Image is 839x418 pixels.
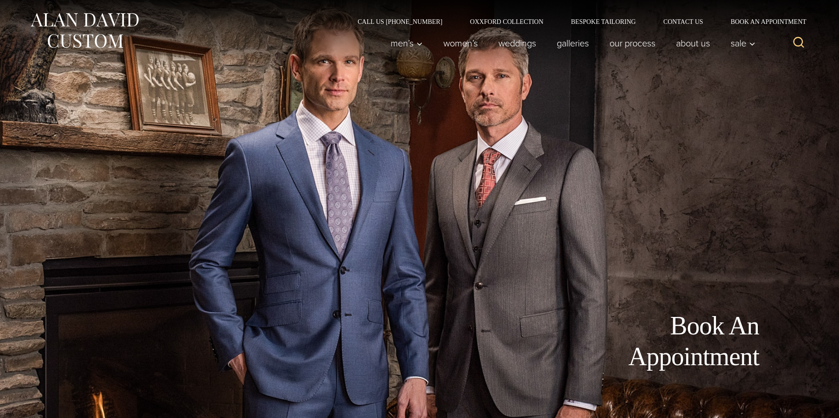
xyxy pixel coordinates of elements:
img: Alan David Custom [29,10,140,51]
h1: Book An Appointment [553,311,759,372]
a: weddings [488,34,547,52]
a: Call Us [PHONE_NUMBER] [344,18,456,25]
a: Galleries [547,34,599,52]
button: View Search Form [788,32,810,54]
iframe: Opens a widget where you can chat to one of our agents [780,390,830,413]
a: Bespoke Tailoring [557,18,649,25]
a: Women’s [433,34,488,52]
span: Sale [731,39,755,48]
a: Oxxford Collection [456,18,557,25]
nav: Secondary Navigation [344,18,810,25]
a: Book an Appointment [717,18,810,25]
a: Our Process [599,34,666,52]
a: About Us [666,34,721,52]
span: Men’s [391,39,423,48]
nav: Primary Navigation [380,34,761,52]
a: Contact Us [649,18,717,25]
